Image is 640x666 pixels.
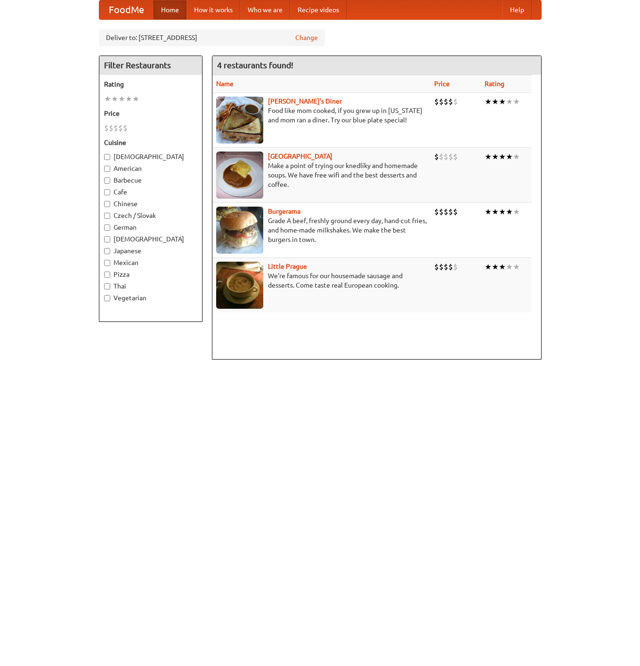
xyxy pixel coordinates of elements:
[104,164,197,173] label: American
[434,96,439,107] li: $
[111,94,118,104] li: ★
[104,293,197,303] label: Vegetarian
[99,56,202,75] h4: Filter Restaurants
[104,176,197,185] label: Barbecue
[444,152,448,162] li: $
[444,207,448,217] li: $
[186,0,240,19] a: How it works
[448,96,453,107] li: $
[268,152,332,160] a: [GEOGRAPHIC_DATA]
[104,272,110,278] input: Pizza
[104,154,110,160] input: [DEMOGRAPHIC_DATA]
[104,199,197,209] label: Chinese
[506,207,513,217] li: ★
[444,96,448,107] li: $
[513,262,520,272] li: ★
[216,106,427,125] p: Food like mom cooked, if you grew up in [US_STATE] and mom ran a diner. Try our blue plate special!
[499,207,506,217] li: ★
[439,207,444,217] li: $
[216,207,263,254] img: burgerama.jpg
[104,225,110,231] input: German
[448,152,453,162] li: $
[104,236,110,242] input: [DEMOGRAPHIC_DATA]
[434,152,439,162] li: $
[513,207,520,217] li: ★
[453,207,458,217] li: $
[104,223,197,232] label: German
[104,177,110,184] input: Barbecue
[485,152,492,162] li: ★
[104,152,197,161] label: [DEMOGRAPHIC_DATA]
[104,283,110,289] input: Thai
[217,61,293,70] ng-pluralize: 4 restaurants found!
[132,94,139,104] li: ★
[216,262,263,309] img: littleprague.jpg
[268,208,300,215] a: Burgerama
[453,96,458,107] li: $
[99,29,325,46] div: Deliver to: [STREET_ADDRESS]
[485,96,492,107] li: ★
[492,262,499,272] li: ★
[492,152,499,162] li: ★
[109,123,113,133] li: $
[453,262,458,272] li: $
[453,152,458,162] li: $
[154,0,186,19] a: Home
[216,161,427,189] p: Make a point of trying our knedlíky and homemade soups. We have free wifi and the best desserts a...
[506,152,513,162] li: ★
[104,201,110,207] input: Chinese
[513,96,520,107] li: ★
[99,0,154,19] a: FoodMe
[216,271,427,290] p: We're famous for our housemade sausage and desserts. Come taste real European cooking.
[125,94,132,104] li: ★
[485,207,492,217] li: ★
[216,80,234,88] a: Name
[118,123,123,133] li: $
[104,94,111,104] li: ★
[104,138,197,147] h5: Cuisine
[485,80,504,88] a: Rating
[104,189,110,195] input: Cafe
[216,96,263,144] img: sallys.jpg
[485,262,492,272] li: ★
[448,262,453,272] li: $
[240,0,290,19] a: Who we are
[104,166,110,172] input: American
[216,152,263,199] img: czechpoint.jpg
[104,260,110,266] input: Mexican
[506,96,513,107] li: ★
[104,234,197,244] label: [DEMOGRAPHIC_DATA]
[290,0,347,19] a: Recipe videos
[104,80,197,89] h5: Rating
[439,96,444,107] li: $
[104,295,110,301] input: Vegetarian
[268,263,307,270] a: Little Prague
[499,96,506,107] li: ★
[104,123,109,133] li: $
[113,123,118,133] li: $
[499,152,506,162] li: ★
[104,270,197,279] label: Pizza
[104,258,197,267] label: Mexican
[439,152,444,162] li: $
[216,216,427,244] p: Grade A beef, freshly ground every day, hand-cut fries, and home-made milkshakes. We make the bes...
[492,207,499,217] li: ★
[104,281,197,291] label: Thai
[118,94,125,104] li: ★
[434,262,439,272] li: $
[506,262,513,272] li: ★
[123,123,128,133] li: $
[104,211,197,220] label: Czech / Slovak
[444,262,448,272] li: $
[513,152,520,162] li: ★
[104,213,110,219] input: Czech / Slovak
[434,207,439,217] li: $
[502,0,532,19] a: Help
[104,109,197,118] h5: Price
[448,207,453,217] li: $
[492,96,499,107] li: ★
[268,97,342,105] a: [PERSON_NAME]'s Diner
